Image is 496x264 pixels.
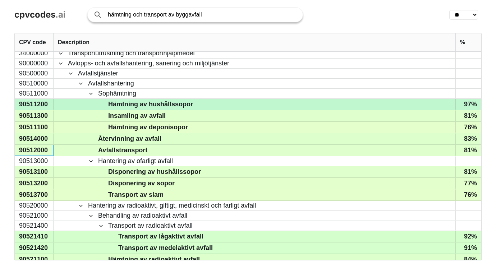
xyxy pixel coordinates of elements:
span: Hantering av ofarligt avfall [98,157,173,166]
div: 83% [455,133,481,144]
div: 81% [455,110,481,121]
div: 90510000 [15,79,54,88]
div: 90511100 [15,122,54,133]
div: 76% [455,122,481,133]
div: 90500000 [15,69,54,78]
span: .ai [55,9,66,20]
div: 90521400 [15,221,54,231]
span: Transport av medelaktivt avfall [118,243,213,253]
span: cpvcodes [14,9,55,20]
span: Transportutrustning och transporthjälpmedel [68,49,195,58]
div: 90511000 [15,89,54,98]
div: 90520000 [15,201,54,210]
div: 90513100 [15,166,54,177]
span: Insamling av avfall [108,111,166,121]
a: cpvcodes.ai [14,10,66,20]
span: Disponering av sopor [108,178,175,189]
span: Återvinning av avfall [98,134,161,144]
span: Hämtning av hushållssopor [108,99,193,110]
span: Disponering av hushållssopor [108,167,201,177]
div: 90512000 [15,145,54,156]
div: 92% [455,231,481,242]
span: Avfallstransport [98,145,147,156]
span: CPV code [19,39,46,46]
div: 90513700 [15,189,54,200]
span: Hantering av radioaktivt, giftigt, medicinskt och farligt avfall [88,201,256,210]
div: 90521000 [15,211,54,221]
div: 77% [455,178,481,189]
span: Transport av lågaktivt avfall [118,231,203,242]
span: Description [58,39,89,46]
div: 90511200 [15,99,54,110]
div: 90514000 [15,133,54,144]
span: Avfallstjänster [78,69,118,78]
span: % [460,39,465,46]
div: 91% [455,242,481,254]
span: Avlopps- och avfallshantering, sanering och miljötjänster [68,59,229,68]
div: 90511300 [15,110,54,121]
div: 97% [455,99,481,110]
div: 81% [455,145,481,156]
input: Search products or services... [108,8,295,22]
div: 90513200 [15,178,54,189]
span: Transport av radioaktivt avfall [108,221,192,230]
span: Hämtning av deponisopor [108,122,188,133]
div: 90513000 [15,156,54,166]
div: 81% [455,166,481,177]
div: 34000000 [15,48,54,58]
span: Transport av slam [108,190,164,200]
div: 90521410 [15,231,54,242]
span: Avfallshantering [88,79,134,88]
div: 76% [455,189,481,200]
span: Behandling av radioaktivt avfall [98,211,187,220]
span: Sophämtning [98,89,136,98]
div: 90000000 [15,59,54,68]
div: 90521420 [15,242,54,254]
